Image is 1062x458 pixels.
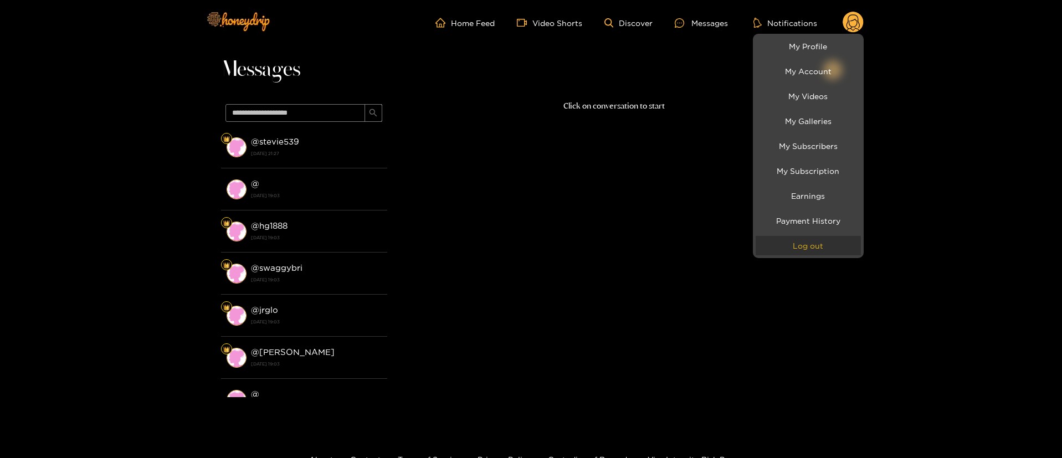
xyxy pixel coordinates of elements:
[756,111,861,131] a: My Galleries
[756,61,861,81] a: My Account
[756,161,861,181] a: My Subscription
[756,37,861,56] a: My Profile
[756,86,861,106] a: My Videos
[756,186,861,205] a: Earnings
[756,236,861,255] button: Log out
[756,211,861,230] a: Payment History
[756,136,861,156] a: My Subscribers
